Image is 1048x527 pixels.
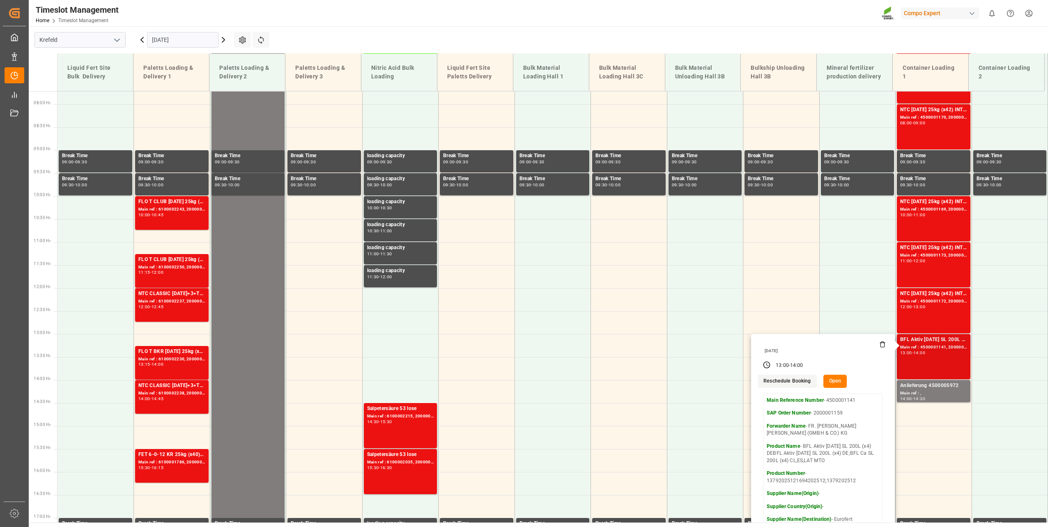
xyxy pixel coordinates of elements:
span: 14:00 Hr [34,376,51,381]
div: 12:00 [152,270,163,274]
span: 11:30 Hr [34,261,51,266]
div: loading capacity [367,175,434,183]
div: - [912,397,913,401]
div: Main ref : 4500001141, 2000001159 [900,344,967,351]
div: Anlieferung 4500005972 [900,382,967,390]
div: Break Time [595,175,662,183]
div: Break Time [824,152,891,160]
div: 10:45 [152,213,163,217]
div: 09:30 [761,160,773,164]
div: Break Time [977,152,1043,160]
div: Liquid Fert Site Paletts Delivery [444,60,506,84]
div: 10:00 [761,183,773,187]
div: 13:00 [913,305,925,309]
div: loading capacity [367,267,434,275]
div: Break Time [443,175,510,183]
strong: Supplier Country(Origin) [767,504,822,509]
div: Main ref : 6100002250, 2000001679 [138,264,205,271]
strong: Forwarder Name [767,423,806,429]
div: FET 6-0-12 KR 25kg (x40) EN MTOFLO T PERM [DATE] 25kg (x42) WWBFL AKTIV [DATE] SL 10L (x60) EN,GR [138,451,205,459]
div: 10:00 [837,183,849,187]
div: Main ref : 6100002243, 2000001679 [138,206,205,213]
div: 09:30 [62,183,74,187]
div: 09:30 [672,183,684,187]
div: 15:30 [380,420,392,424]
div: 10:00 [990,183,1002,187]
div: 11:00 [913,213,925,217]
div: 15:30 [367,466,379,470]
div: - [607,183,609,187]
div: 10:00 [913,183,925,187]
div: 09:30 [367,183,379,187]
div: Break Time [900,175,967,183]
div: 10:00 [75,183,87,187]
div: - [912,121,913,125]
div: Paletts Loading & Delivery 2 [216,60,278,84]
div: 14:00 [790,362,803,369]
div: Break Time [748,152,815,160]
div: NTC [DATE] 25kg (x42) INT MTO [900,106,967,114]
div: Paletts Loading & Delivery 1 [140,60,202,84]
div: loading capacity [367,198,434,206]
div: - [531,160,532,164]
div: - [912,213,913,217]
div: BFL Aktiv [DATE] SL 200L (x4) DEBFL Aktiv [DATE] SL 200L (x4) DE;BFL Ca SL 200L (x4) CL,ES,LAT MTO [900,336,967,344]
div: Break Time [291,152,358,160]
div: 15:30 [138,466,150,470]
div: Timeslot Management [36,4,119,16]
div: Break Time [443,152,510,160]
div: 09:30 [138,183,150,187]
div: 10:00 [609,183,621,187]
div: Break Time [519,152,586,160]
div: - [836,183,837,187]
div: - [760,160,761,164]
div: - [379,206,380,210]
div: 09:30 [456,160,468,164]
span: 10:30 Hr [34,215,51,220]
div: Paletts Loading & Delivery 3 [292,60,354,84]
div: NTC CLASSIC [DATE]+3+TE 1200kg BB [138,290,205,298]
div: 09:30 [228,160,240,164]
div: NTC [DATE] 25kg (x42) INT MTO [900,290,967,298]
div: 09:00 [367,160,379,164]
span: 08:00 Hr [34,101,51,105]
div: Main ref : 6100002215, 2000001740 [367,413,434,420]
div: 11:00 [380,229,392,233]
div: - [379,275,380,279]
div: Break Time [748,175,815,183]
div: 09:00 [672,160,684,164]
div: 16:15 [152,466,163,470]
img: Screenshot%202023-09-29%20at%2010.02.21.png_1712312052.png [882,6,895,21]
div: 11:00 [367,252,379,256]
div: NTC [DATE] 25kg (x42) INT MTO [900,244,967,252]
div: Main ref : 4500001173, 2000001248 [900,252,967,259]
strong: Product Number [767,470,805,476]
div: 14:00 [138,397,150,401]
div: Main ref : 6100002237, 2000001528 [138,298,205,305]
button: Open [823,375,847,388]
div: Bulk Material Loading Hall 1 [520,60,582,84]
div: 09:00 [748,160,760,164]
span: 12:00 Hr [34,284,51,289]
div: - [531,183,532,187]
div: - [150,270,152,274]
div: - [150,305,152,309]
div: - [912,305,913,309]
span: 13:30 Hr [34,353,51,358]
div: 09:30 [685,160,697,164]
div: - [789,362,790,369]
div: Main ref : 4500001170, 2000001248 [900,114,967,121]
div: - [836,160,837,164]
div: 09:00 [595,160,607,164]
div: Break Time [519,175,586,183]
div: 09:30 [913,160,925,164]
div: 09:30 [291,183,303,187]
div: 14:00 [900,397,912,401]
div: 13:00 [900,351,912,355]
div: 09:00 [443,160,455,164]
div: - [760,183,761,187]
div: 12:45 [152,305,163,309]
div: 09:30 [595,183,607,187]
div: Break Time [672,152,739,160]
p: - FR. [PERSON_NAME] [PERSON_NAME] (GMBH & CO.) KG [767,423,879,437]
